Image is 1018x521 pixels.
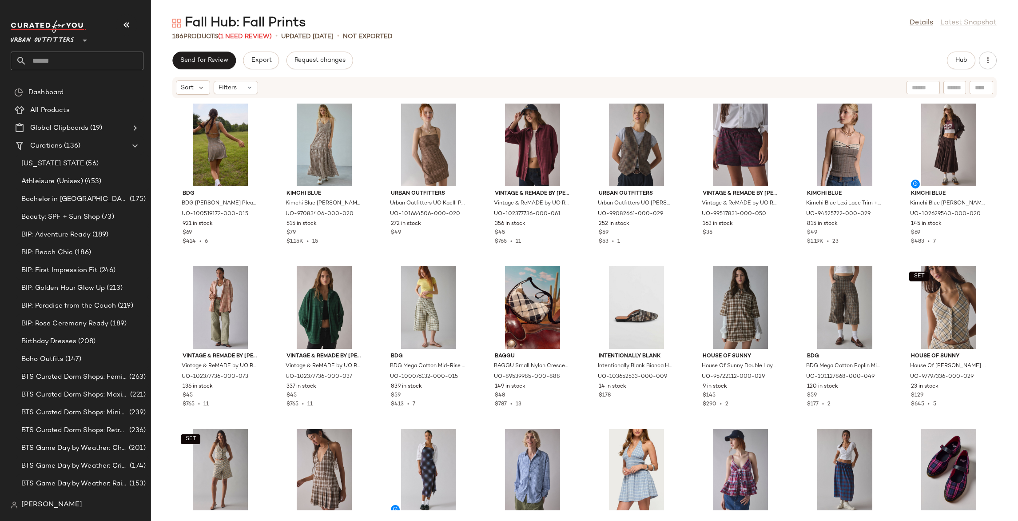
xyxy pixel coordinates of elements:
span: $59 [807,392,817,400]
span: Vintage & ReMADE by [PERSON_NAME] [286,353,362,361]
span: $178 [599,392,611,400]
span: UO-97083406-000-020 [286,210,354,218]
span: 14 in stock [599,383,626,391]
span: Vintage & ReMADE by [PERSON_NAME] [703,190,778,198]
span: (174) [128,461,146,471]
span: SET [913,273,924,280]
span: $45 [495,229,505,237]
span: Urban Outfitters [599,190,674,198]
span: BDG [PERSON_NAME] Pleated Open-Back Drop Waist Mini Dress in Neutral Plaid, Women's at Urban Outf... [182,200,257,208]
img: 94525722_029_b [800,104,890,186]
span: BDG [183,190,258,198]
span: (189) [108,319,127,329]
span: 921 in stock [183,220,213,228]
div: Fall Hub: Fall Prints [172,14,306,32]
span: • [303,239,312,244]
span: Bachelor in [GEOGRAPHIC_DATA]: LP [21,194,128,204]
span: • [823,239,832,244]
img: 97797617_029_b [175,429,265,512]
button: Request changes [286,52,353,69]
span: 6 [205,239,208,244]
span: 815 in stock [807,220,838,228]
span: [PERSON_NAME] [21,500,82,510]
span: $765 [183,401,195,407]
img: 97797336_029_b [904,266,994,349]
span: House Of Sunny [703,353,778,361]
span: Beauty: SPF + Sun Shop [21,212,100,222]
span: UO-97797336-000-029 [910,373,974,381]
span: $787 [495,401,507,407]
span: Kimchi Blue [PERSON_NAME] Smocked Tiered Maxi Dress in Brown, Women's at Urban Outfitters [286,200,361,208]
span: $290 [703,401,716,407]
span: UO-102377736-000-061 [494,210,561,218]
div: Products [172,32,272,41]
span: $49 [391,229,401,237]
span: (73) [100,212,114,222]
img: 102377736_061_b [488,104,577,186]
span: All Products [30,105,70,116]
span: 252 in stock [599,220,629,228]
span: UO-100519172-000-015 [182,210,248,218]
span: 13 [516,401,521,407]
a: Details [910,18,933,28]
img: 103652533_009_m [592,266,681,349]
span: Global Clipboards [30,123,88,133]
span: 120 in stock [807,383,838,391]
span: BTS Game Day by Weather: Chilly Kickoff [21,443,127,453]
span: $414 [183,239,196,244]
span: Urban Outfitters [391,190,466,198]
span: UO-102377736-000-073 [182,373,248,381]
span: $1.15K [286,239,303,244]
button: Send for Review [172,52,236,69]
span: (219) [116,301,133,311]
span: 136 in stock [183,383,213,391]
span: Kimchi Blue [911,190,986,198]
span: • [924,239,933,244]
span: UO-102629540-000-020 [910,210,981,218]
span: $53 [599,239,608,244]
span: (1 Need Review) [218,33,272,40]
span: 145 in stock [911,220,942,228]
span: BAGGU [495,353,570,361]
span: 5 [933,401,936,407]
span: 1 [617,239,620,244]
img: cfy_white_logo.C9jOOHJF.svg [11,20,86,33]
span: (186) [73,248,91,258]
span: (56) [84,159,99,169]
span: • [337,31,339,42]
span: Athleisure (Unisex) [21,176,83,187]
span: BAGGU Small Nylon Crescent Bag in Mixed Plaid, Women's at Urban Outfitters [494,362,569,370]
span: (175) [128,194,146,204]
img: 101664506_020_b [384,104,473,186]
span: Kimchi Blue [PERSON_NAME] Plaid Tiered Midi Skirt in Brown, Women's at Urban Outfitters [910,200,986,208]
span: (153) [127,479,146,489]
span: (19) [88,123,102,133]
span: $645 [911,401,924,407]
span: BDG [807,353,883,361]
span: 11 [516,239,521,244]
img: 97789564_029_b [279,429,369,512]
span: $177 [807,401,819,407]
span: Export [251,57,271,64]
span: BTS Curated Dorm Shops: Retro+ Boho [21,425,127,436]
button: SET [909,272,929,281]
span: • [819,401,827,407]
span: (236) [127,425,146,436]
span: 149 in stock [495,383,525,391]
span: 2 [827,401,831,407]
img: 99517831_050_b [696,104,785,186]
span: $129 [911,392,923,400]
span: $45 [183,392,193,400]
span: BDG [391,353,466,361]
img: 104584990_040_m [592,429,681,512]
span: (246) [98,265,116,276]
span: BTS Game Day by Weather: Crisp & Cozy [21,461,128,471]
p: Not Exported [343,32,393,41]
span: $765 [495,239,507,244]
span: House Of [PERSON_NAME] Check Waistcoat Vest Top Jacket in Brown Check, Women's at Urban Outfitters [910,362,986,370]
span: House Of Sunny [911,353,986,361]
span: $35 [703,229,712,237]
span: (453) [83,176,102,187]
img: svg%3e [11,501,18,509]
span: UO-89539985-000-888 [494,373,560,381]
